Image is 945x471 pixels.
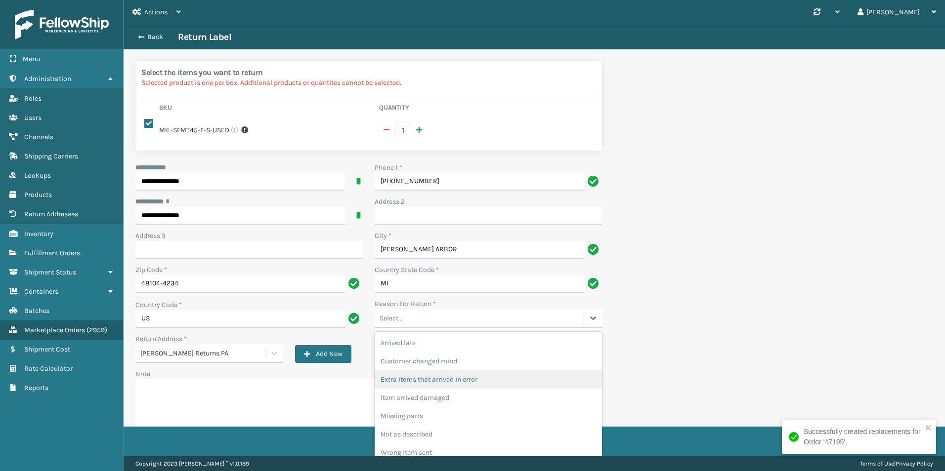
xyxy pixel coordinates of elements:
span: Channels [24,133,53,141]
span: Actions [144,8,168,16]
span: Marketplace Orders [24,326,85,334]
button: Add New [295,345,351,363]
label: Reason For Return [375,299,436,309]
span: Users [24,114,42,122]
div: Item arrived damaged [375,389,602,407]
div: Wrong item sent [375,443,602,462]
span: Administration [24,75,71,83]
span: Batches [24,307,49,315]
span: Shipping Carriers [24,152,78,160]
span: Roles [24,94,42,103]
label: Address 2 [375,196,405,207]
label: Return Address [135,334,187,344]
label: City [375,231,391,241]
button: Back [132,33,178,41]
span: Inventory [24,230,53,238]
span: Reports [24,384,48,392]
div: Arrived late [375,334,602,352]
span: Lookups [24,171,51,180]
label: Zip Code [135,265,167,275]
span: Return Addresses [24,210,78,218]
div: Customer changed mind [375,352,602,370]
button: close [925,424,932,433]
label: Note [135,370,150,378]
span: Shipment Cost [24,345,70,353]
span: Menu [23,55,40,63]
div: Successfully created replacements for Order '47195'. [804,427,922,447]
h3: Return Label [178,31,231,43]
label: Phone 1 [375,162,402,173]
span: Shipment Status [24,268,76,276]
label: MIL-SFMT45-F-S-USED [159,125,229,135]
p: Selected product is one per box. Additional products or quantites cannot be selected. [141,78,596,88]
label: Country Code [135,300,182,310]
label: Address 3 [135,231,166,241]
span: ( 1 ) [231,125,238,135]
span: Fulfillment Orders [24,249,80,257]
div: Extra items that arrived in error [375,370,602,389]
th: Quantity [376,103,596,115]
span: Products [24,191,52,199]
span: Containers [24,287,58,296]
span: Rate Calculator [24,364,73,373]
span: ( 2959 ) [86,326,107,334]
h2: Select the items you want to return [141,67,596,78]
th: Sku [156,103,376,115]
img: logo [15,10,109,39]
div: [PERSON_NAME] Returns PA [140,348,266,358]
div: Missing parts [375,407,602,425]
label: Country State Code [375,265,439,275]
p: Copyright 2023 [PERSON_NAME]™ v 1.0.189 [135,456,249,471]
div: Not as described [375,425,602,443]
div: Select... [380,313,403,323]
